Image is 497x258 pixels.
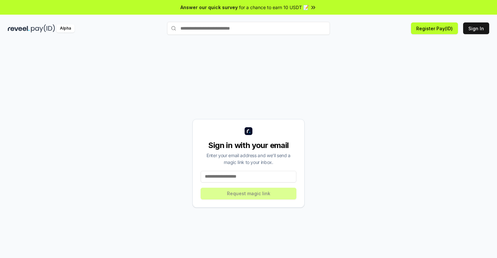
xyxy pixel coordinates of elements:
button: Register Pay(ID) [411,22,458,34]
span: Answer our quick survey [180,4,238,11]
div: Sign in with your email [201,140,296,151]
div: Alpha [56,24,75,33]
img: pay_id [31,24,55,33]
img: reveel_dark [8,24,30,33]
img: logo_small [245,127,252,135]
span: for a chance to earn 10 USDT 📝 [239,4,309,11]
button: Sign In [463,22,489,34]
div: Enter your email address and we’ll send a magic link to your inbox. [201,152,296,166]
